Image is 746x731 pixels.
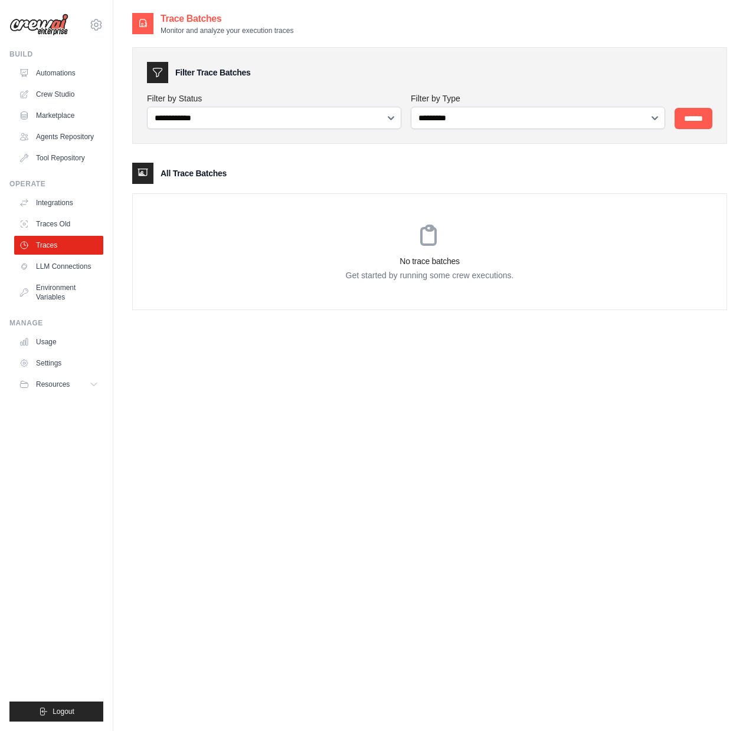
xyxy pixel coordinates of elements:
a: Tool Repository [14,149,103,167]
h2: Trace Batches [161,12,293,26]
label: Filter by Status [147,93,401,104]
button: Logout [9,702,103,722]
h3: All Trace Batches [161,167,227,179]
a: Crew Studio [14,85,103,104]
label: Filter by Type [411,93,665,104]
a: Automations [14,64,103,83]
a: Settings [14,354,103,373]
a: Integrations [14,193,103,212]
a: Agents Repository [14,127,103,146]
button: Resources [14,375,103,394]
a: Marketplace [14,106,103,125]
span: Logout [53,707,74,716]
div: Build [9,50,103,59]
a: Traces [14,236,103,255]
img: Logo [9,14,68,36]
a: Usage [14,332,103,351]
a: Environment Variables [14,278,103,307]
div: Operate [9,179,103,189]
p: Monitor and analyze your execution traces [161,26,293,35]
span: Resources [36,380,70,389]
a: LLM Connections [14,257,103,276]
div: Manage [9,318,103,328]
p: Get started by running some crew executions. [133,269,727,281]
a: Traces Old [14,215,103,233]
h3: Filter Trace Batches [175,67,250,78]
h3: No trace batches [133,255,727,267]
